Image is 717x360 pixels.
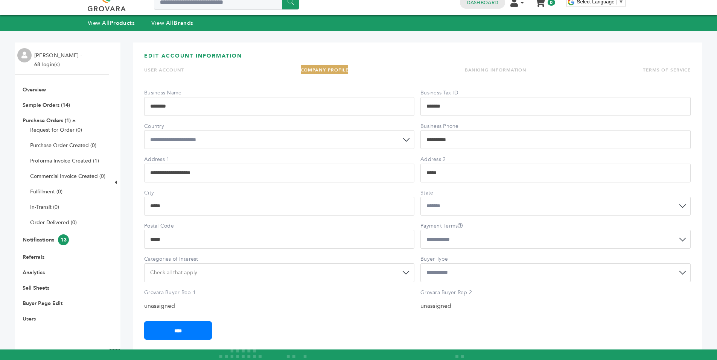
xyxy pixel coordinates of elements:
[30,157,99,164] a: Proforma Invoice Created (1)
[144,289,197,296] label: Grovara Buyer Rep 1
[174,19,193,27] strong: Brands
[30,142,96,149] a: Purchase Order Created (0)
[144,52,691,65] h3: EDIT ACCOUNT INFORMATION
[144,222,197,230] label: Postal Code
[23,300,62,307] a: Buyer Page Edit
[30,219,77,226] a: Order Delivered (0)
[420,123,473,130] label: Business Phone
[30,126,82,134] a: Request for Order (0)
[23,236,69,243] a: Notifications13
[144,156,197,163] label: Address 1
[23,315,36,322] a: Users
[144,89,197,97] label: Business Name
[301,67,349,73] a: COMPANY PROFILE
[420,222,473,230] label: Payment Terms
[144,123,197,130] label: Country
[150,269,197,276] span: Check all that apply
[144,255,198,263] label: Categories of Interest
[465,67,527,73] a: BANKING INFORMATION
[420,89,473,97] label: Business Tax ID
[34,51,84,69] li: [PERSON_NAME] - 68 login(s)
[23,102,70,109] a: Sample Orders (14)
[88,19,135,27] a: View AllProducts
[58,234,69,245] span: 13
[23,269,45,276] a: Analytics
[420,156,473,163] label: Address 2
[144,302,175,310] span: unassigned
[420,302,451,310] span: unassigned
[420,189,473,197] label: State
[643,67,691,73] a: TERMS OF SERVICE
[23,117,71,124] a: Purchase Orders (1)
[23,254,44,261] a: Referrals
[30,204,59,211] a: In-Transit (0)
[144,189,197,197] label: City
[110,19,135,27] strong: Products
[30,173,105,180] a: Commercial Invoice Created (0)
[144,67,184,73] a: USER ACCOUNT
[420,255,473,263] label: Buyer Type
[23,284,49,292] a: Sell Sheets
[151,19,193,27] a: View AllBrands
[17,48,32,62] img: profile.png
[420,289,473,296] label: Grovara Buyer Rep 2
[30,188,62,195] a: Fulfillment (0)
[402,270,409,275] img: select_arrow.svg
[23,86,46,93] a: Overview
